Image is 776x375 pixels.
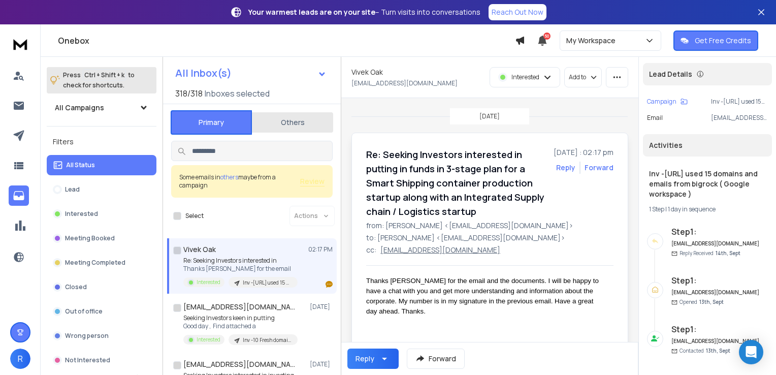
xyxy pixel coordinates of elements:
[543,33,551,40] span: 50
[183,359,295,369] h1: [EMAIL_ADDRESS][DOMAIN_NAME]
[668,205,716,213] span: 1 day in sequence
[167,63,335,83] button: All Inbox(s)
[366,147,547,218] h1: Re: Seeking Investors interested in putting in funds in 3-stage plan for a Smart Shipping contain...
[65,210,98,218] p: Interested
[47,253,156,273] button: Meeting Completed
[479,112,500,120] p: [DATE]
[671,274,760,287] h6: Step 1 :
[711,98,768,106] p: Inv -[URL] used 15 domains and emails from bigrock ( Google workspace )
[366,276,605,317] div: Thanks [PERSON_NAME] for the email and the documents. I will be happy to have a chat with you and...
[47,350,156,370] button: Not Interested
[65,283,87,291] p: Closed
[489,4,546,20] a: Reach Out Now
[649,69,692,79] p: Lead Details
[739,340,763,364] div: Open Intercom Messenger
[171,110,252,135] button: Primary
[185,212,204,220] label: Select
[647,98,688,106] button: Campaign
[673,30,758,51] button: Get Free Credits
[671,240,760,247] h6: [EMAIL_ADDRESS][DOMAIN_NAME]
[220,173,238,181] span: others
[695,36,751,46] p: Get Free Credits
[716,249,740,257] span: 14th, Sept
[55,103,104,113] h1: All Campaigns
[197,278,220,286] p: Interested
[47,179,156,200] button: Lead
[65,307,103,316] p: Out of office
[310,303,333,311] p: [DATE]
[380,245,500,255] p: [EMAIL_ADDRESS][DOMAIN_NAME]
[647,98,676,106] p: Campaign
[183,322,298,330] p: Good day , Find attached a
[671,323,760,335] h6: Step 1 :
[183,257,298,265] p: Re: Seeking Investors interested in
[183,302,295,312] h1: [EMAIL_ADDRESS][DOMAIN_NAME]
[205,87,270,100] h3: Inboxes selected
[511,73,539,81] p: Interested
[47,326,156,346] button: Wrong person
[706,347,730,354] span: 13th, Sept
[366,221,613,231] p: from: [PERSON_NAME] <[EMAIL_ADDRESS][DOMAIN_NAME]>
[355,354,374,364] div: Reply
[243,336,292,344] p: Inv -10 Fresh domains and mails from bigrock ( google workspace )
[47,204,156,224] button: Interested
[47,228,156,248] button: Meeting Booked
[248,7,375,17] strong: Your warmest leads are on your site
[643,134,772,157] div: Activities
[47,277,156,297] button: Closed
[66,161,95,169] p: All Status
[351,67,383,77] h1: Vivek Oak
[83,69,126,81] span: Ctrl + Shift + k
[47,155,156,175] button: All Status
[585,163,613,173] div: Forward
[65,234,115,242] p: Meeting Booked
[649,205,664,213] span: 1 Step
[183,244,216,255] h1: Vivek Oak
[671,337,760,345] h6: [EMAIL_ADDRESS][DOMAIN_NAME]
[175,87,203,100] span: 318 / 318
[248,7,480,17] p: – Turn visits into conversations
[65,259,125,267] p: Meeting Completed
[63,70,135,90] p: Press to check for shortcuts.
[407,349,465,369] button: Forward
[671,226,760,238] h6: Step 1 :
[10,349,30,369] button: R
[649,205,766,213] div: |
[310,360,333,368] p: [DATE]
[197,336,220,343] p: Interested
[680,298,724,306] p: Opened
[347,349,399,369] button: Reply
[711,114,768,122] p: [EMAIL_ADDRESS][DOMAIN_NAME]
[47,98,156,118] button: All Campaigns
[566,36,620,46] p: My Workspace
[65,332,109,340] p: Wrong person
[554,147,613,158] p: [DATE] : 02:17 pm
[351,79,458,87] p: [EMAIL_ADDRESS][DOMAIN_NAME]
[65,356,110,364] p: Not Interested
[647,114,663,122] p: Email
[308,245,333,254] p: 02:17 PM
[680,249,740,257] p: Reply Received
[366,245,376,255] p: cc:
[47,135,156,149] h3: Filters
[366,233,613,243] p: to: [PERSON_NAME] <[EMAIL_ADDRESS][DOMAIN_NAME]>
[47,301,156,322] button: Out of office
[183,265,298,273] p: Thanks [PERSON_NAME] for the email
[569,73,586,81] p: Add to
[252,111,333,134] button: Others
[649,169,766,199] h1: Inv -[URL] used 15 domains and emails from bigrock ( Google workspace )
[492,7,543,17] p: Reach Out Now
[175,68,232,78] h1: All Inbox(s)
[680,347,730,355] p: Contacted
[556,163,575,173] button: Reply
[65,185,80,194] p: Lead
[183,314,298,322] p: Seeking Investors keen in putting
[699,298,724,305] span: 13th, Sept
[671,289,760,296] h6: [EMAIL_ADDRESS][DOMAIN_NAME]
[300,176,325,186] button: Review
[10,35,30,53] img: logo
[58,35,515,47] h1: Onebox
